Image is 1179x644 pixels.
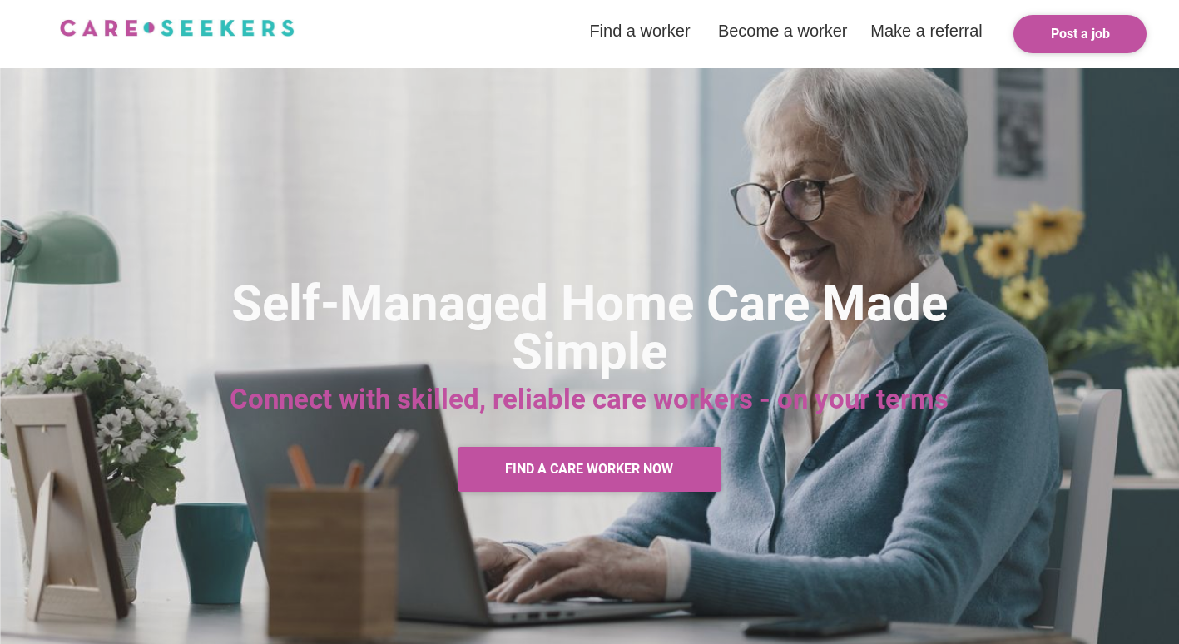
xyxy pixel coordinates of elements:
div: FIND A CARE WORKER NOW [505,463,673,476]
a: Post a job [1013,15,1147,53]
a: FIND A CARE WORKER NOW [458,447,721,492]
b: Post a job [1051,26,1110,42]
a: Become a worker [718,22,848,40]
span: Self-Managed Home Care Made Simple [231,274,960,381]
a: Make a referral [870,22,983,40]
span: Connect with skilled, reliable care workers - on your terms [230,383,949,415]
a: Find a worker [589,22,690,40]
